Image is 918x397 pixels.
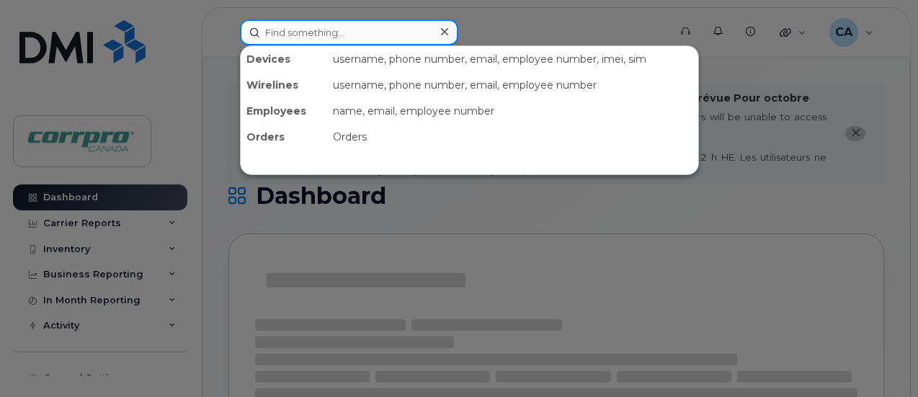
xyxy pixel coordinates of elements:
[327,72,698,98] div: username, phone number, email, employee number
[327,46,698,72] div: username, phone number, email, employee number, imei, sim
[241,72,327,98] div: Wirelines
[241,46,327,72] div: Devices
[327,124,698,150] div: Orders
[241,98,327,124] div: Employees
[241,124,327,150] div: Orders
[327,98,698,124] div: name, email, employee number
